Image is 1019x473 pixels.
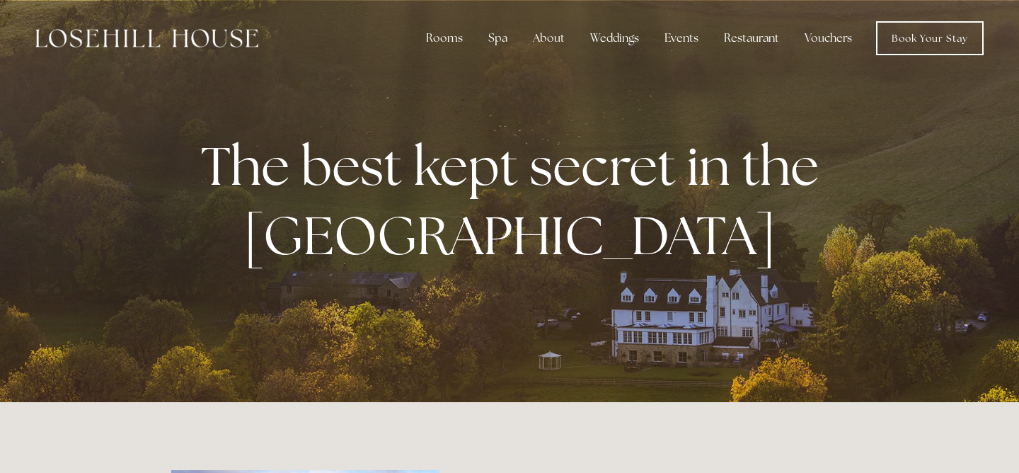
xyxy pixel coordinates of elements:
[201,131,830,270] strong: The best kept secret in the [GEOGRAPHIC_DATA]
[793,24,863,52] a: Vouchers
[653,24,710,52] div: Events
[35,29,258,47] img: Losehill House
[876,21,984,55] a: Book Your Stay
[522,24,576,52] div: About
[415,24,474,52] div: Rooms
[713,24,790,52] div: Restaurant
[477,24,519,52] div: Spa
[579,24,650,52] div: Weddings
